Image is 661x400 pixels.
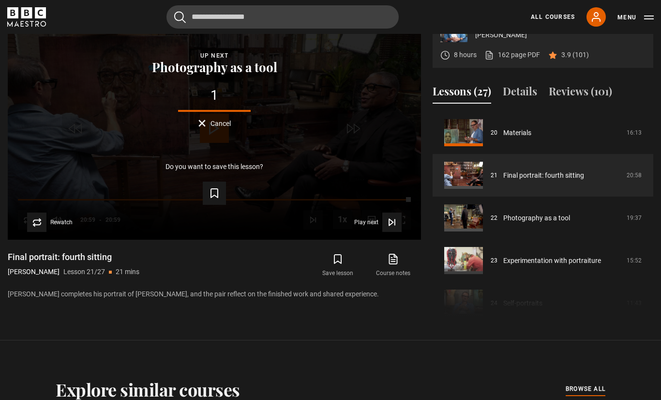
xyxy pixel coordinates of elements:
svg: BBC Maestro [7,7,46,27]
p: [PERSON_NAME] [475,30,646,40]
a: Photography as a tool [503,213,570,223]
p: Lesson 21/27 [63,267,105,277]
span: browse all [566,384,605,394]
a: Final portrait: fourth sitting [503,170,584,181]
p: [PERSON_NAME] [8,267,60,277]
a: 162 page PDF [484,50,540,60]
p: [PERSON_NAME] completes his portrait of [PERSON_NAME], and the pair reflect on the finished work ... [8,289,421,299]
button: Reviews (101) [549,83,612,104]
a: browse all [566,384,605,395]
button: Toggle navigation [617,13,654,22]
button: Lessons (27) [433,83,491,104]
a: Experimentation with portraiture [503,256,601,266]
p: Do you want to save this lesson? [165,163,263,170]
button: Details [503,83,537,104]
div: 1 [23,89,406,102]
button: Rewatch [27,213,73,232]
div: Up next [23,51,406,61]
video-js: Video Player [8,7,421,240]
a: All Courses [531,13,575,21]
a: Course notes [366,251,421,279]
p: 8 hours [454,50,477,60]
p: 3.9 (101) [561,50,589,60]
input: Search [166,5,399,29]
h1: Final portrait: fourth sitting [8,251,139,263]
button: Cancel [198,120,231,127]
p: 21 mins [116,267,139,277]
a: Materials [503,128,531,138]
span: Cancel [210,120,231,127]
button: Save lesson [310,251,365,279]
button: Play next [354,213,402,232]
span: Play next [354,219,378,225]
button: Submit the search query [174,11,186,23]
span: Rewatch [50,219,73,225]
button: Photography as a tool [149,61,280,74]
h2: Explore similar courses [56,379,240,400]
